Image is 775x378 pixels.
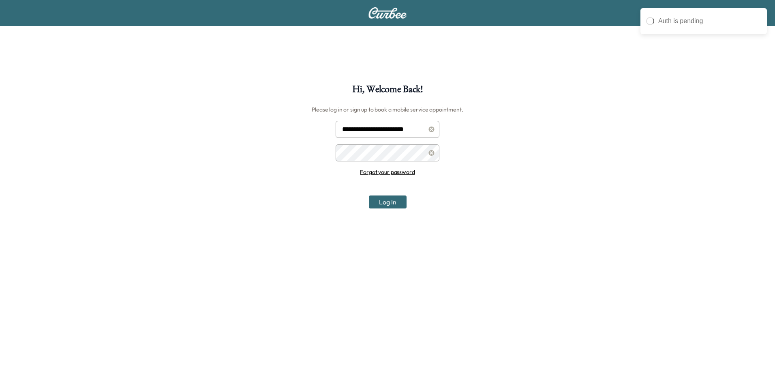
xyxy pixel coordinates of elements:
div: Auth is pending [658,16,761,26]
img: Curbee Logo [368,7,407,19]
h1: Hi, Welcome Back! [352,84,423,98]
h6: Please log in or sign up to book a mobile service appointment. [312,103,463,116]
button: Log In [369,195,407,208]
a: Forgot your password [360,168,415,176]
